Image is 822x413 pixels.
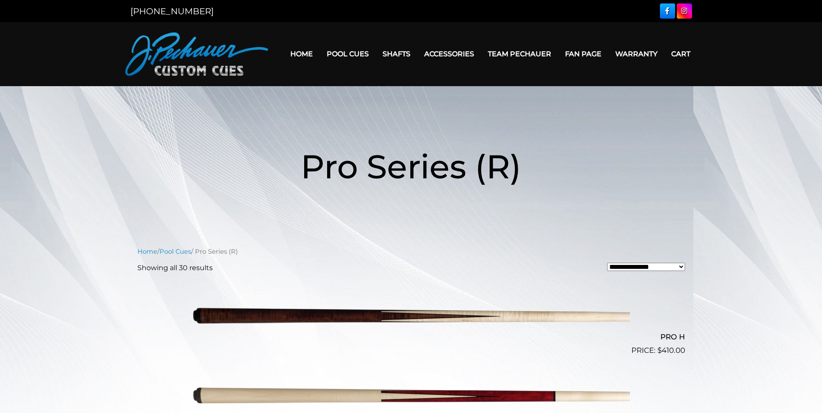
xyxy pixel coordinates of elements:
a: Accessories [417,43,481,65]
h2: PRO H [137,329,685,345]
p: Showing all 30 results [137,263,213,273]
a: Pool Cues [320,43,376,65]
a: Pool Cues [159,248,191,255]
a: [PHONE_NUMBER] [130,6,214,16]
a: PRO H $410.00 [137,280,685,356]
a: Cart [664,43,697,65]
nav: Breadcrumb [137,247,685,256]
a: Home [137,248,157,255]
a: Home [283,43,320,65]
span: Pro Series (R) [301,146,521,187]
a: Team Pechauer [481,43,558,65]
select: Shop order [607,263,685,271]
img: Pechauer Custom Cues [125,32,268,76]
img: PRO H [192,280,630,353]
bdi: 410.00 [657,346,685,355]
a: Warranty [608,43,664,65]
a: Fan Page [558,43,608,65]
a: Shafts [376,43,417,65]
span: $ [657,346,662,355]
